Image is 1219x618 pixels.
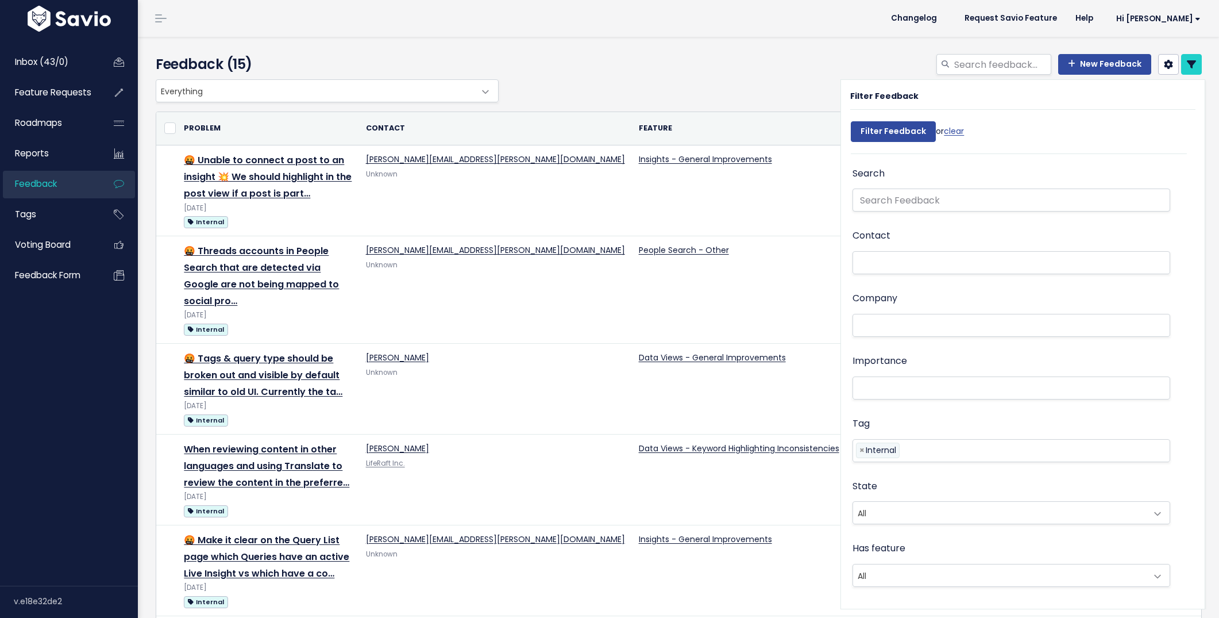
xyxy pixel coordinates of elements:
span: Feedback form [15,269,80,281]
span: Everything [156,79,499,102]
a: [PERSON_NAME] [366,443,429,454]
span: Internal [184,596,227,608]
span: Feedback [15,178,57,190]
a: Internal [184,322,227,336]
span: Internal [184,216,227,228]
span: Reports [15,147,49,159]
label: Company [852,290,897,307]
a: Feedback [3,171,95,197]
span: Internal [184,414,227,427]
a: Data Views - Keyword Highlighting Inconsistencies [639,443,839,454]
a: Feedback form [3,262,95,289]
label: Importance [852,353,907,370]
a: Reports [3,140,95,167]
div: [DATE] [184,582,352,594]
a: Insights - General Improvements [639,533,772,545]
span: Unknown [366,260,398,270]
li: Internal [856,443,900,458]
th: Feature [632,112,865,145]
a: [PERSON_NAME][EMAIL_ADDRESS][PERSON_NAME][DOMAIN_NAME] [366,244,625,256]
a: [PERSON_NAME] [366,352,429,363]
span: All [853,565,1147,586]
a: Voting Board [3,232,95,258]
strong: Filter Feedback [850,90,919,102]
div: [DATE] [184,309,352,321]
a: Inbox (43/0) [3,49,95,75]
label: Tag [852,416,870,432]
a: Internal [184,413,227,427]
input: Search feedback... [953,54,1051,75]
span: Internal [184,505,227,517]
label: Contact [852,228,890,244]
span: Inbox (43/0) [15,56,68,68]
a: Insights - General Improvements [639,153,772,165]
a: Internal [184,214,227,229]
a: Roadmaps [3,110,95,136]
a: 🤬 Threads accounts in People Search that are detected via Google are not being mapped to social pro… [184,244,339,307]
a: Tags [3,201,95,228]
span: All [853,502,1147,524]
span: Changelog [891,14,937,22]
label: State [852,478,877,495]
h4: Feedback (15) [156,54,493,75]
th: Problem [177,112,358,145]
img: logo-white.9d6f32f41409.svg [25,6,114,32]
a: Internal [184,594,227,609]
a: 🤬 Unable to connect a post to an insight 💥 We should highlight in the post view if a post is part… [184,153,352,200]
a: 🤬 Tags & query type should be broken out and visible by default similar to old UI. Currently the ta… [184,352,342,398]
span: Unknown [366,170,398,179]
div: [DATE] [184,400,352,412]
span: Tags [15,208,36,220]
label: Search [852,166,885,182]
a: Internal [184,504,227,518]
a: clear [944,125,964,137]
label: Has feature [852,540,905,557]
div: [DATE] [184,491,352,503]
span: Unknown [366,550,398,559]
a: New Feedback [1058,54,1151,75]
span: Feature Requests [15,86,91,98]
a: Help [1066,10,1102,27]
a: [PERSON_NAME][EMAIL_ADDRESS][PERSON_NAME][DOMAIN_NAME] [366,533,625,545]
a: Request Savio Feature [955,10,1066,27]
th: Contact [359,112,632,145]
span: Internal [184,324,227,336]
span: Unknown [366,368,398,377]
a: When reviewing content in other languages and using Translate to review the content in the preferre… [184,443,349,489]
input: Search Feedback [852,189,1170,212]
a: LifeRaft Inc. [366,459,405,468]
input: Filter Feedback [851,121,936,142]
a: Feature Requests [3,79,95,106]
a: 🤬 Make it clear on the Query List page which Queries have an active Live Insight vs which have a co… [184,533,349,580]
a: [PERSON_NAME][EMAIL_ADDRESS][PERSON_NAME][DOMAIN_NAME] [366,153,625,165]
span: All [852,564,1170,587]
span: Roadmaps [15,117,62,129]
span: × [859,443,865,458]
span: Voting Board [15,239,71,251]
span: Hi [PERSON_NAME] [1116,14,1201,23]
span: Everything [156,80,475,102]
a: People Search - Other [639,244,729,256]
div: v.e18e32de2 [14,586,138,616]
div: or [851,116,964,153]
div: [DATE] [184,202,352,214]
a: Hi [PERSON_NAME] [1102,10,1210,28]
span: All [852,501,1170,524]
a: Data Views - General Improvements [639,352,786,363]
